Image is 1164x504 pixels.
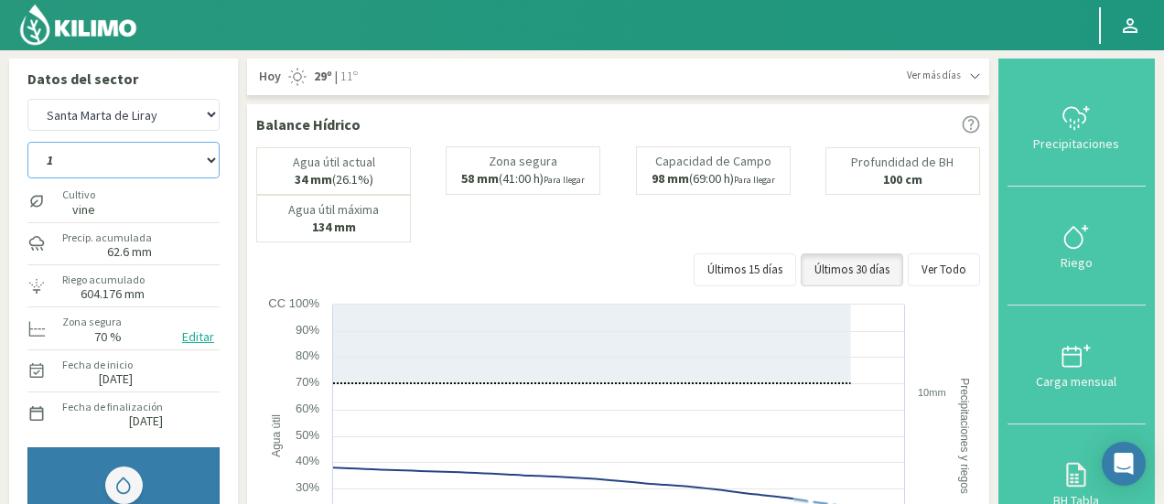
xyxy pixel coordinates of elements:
span: Hoy [256,68,281,86]
text: 50% [296,428,319,442]
text: 70% [296,375,319,389]
div: Riego [1013,256,1140,269]
button: Últimos 15 días [694,253,796,286]
b: 134 mm [312,219,356,235]
text: 90% [296,323,319,337]
img: Kilimo [18,3,138,47]
button: Carga mensual [1008,306,1146,424]
span: | [335,68,338,86]
strong: 29º [314,68,332,84]
p: Datos del sector [27,68,220,90]
p: Profundidad de BH [851,155,954,169]
label: Fecha de inicio [62,357,133,373]
label: 70 % [94,331,122,343]
text: 30% [296,480,319,494]
span: Ver más días [907,68,961,83]
button: Editar [177,327,220,348]
text: 60% [296,402,319,415]
p: (41:00 h) [461,172,585,187]
button: Riego [1008,187,1146,306]
p: Capacidad de Campo [655,155,771,168]
div: Open Intercom Messenger [1102,442,1146,486]
text: 40% [296,454,319,467]
p: Agua útil máxima [288,203,379,217]
div: Carga mensual [1013,375,1140,388]
button: Últimos 30 días [801,253,903,286]
text: CC 100% [268,296,319,310]
p: Zona segura [489,155,557,168]
text: Precipitaciones y riegos [958,378,971,494]
label: Riego acumulado [62,272,145,288]
small: Para llegar [544,174,585,186]
b: 34 mm [295,171,332,188]
p: Agua útil actual [293,155,375,169]
text: 80% [296,349,319,362]
b: 98 mm [652,170,689,187]
label: 62.6 mm [107,246,152,258]
text: 10mm [918,387,946,398]
p: (26.1%) [295,173,373,187]
text: Agua útil [270,414,283,457]
b: 58 mm [461,170,499,187]
label: Fecha de finalización [62,399,163,415]
p: Balance Hídrico [256,113,361,135]
label: [DATE] [99,373,133,385]
p: (69:00 h) [652,172,775,187]
label: vine [62,204,95,216]
small: Para llegar [734,174,775,186]
button: Ver Todo [908,253,980,286]
label: [DATE] [129,415,163,427]
button: Precipitaciones [1008,68,1146,187]
div: Precipitaciones [1013,137,1140,150]
label: Cultivo [62,187,95,203]
label: 604.176 mm [81,288,145,300]
label: Precip. acumulada [62,230,152,246]
label: Zona segura [62,314,122,330]
b: 100 cm [883,171,922,188]
span: 11º [338,68,358,86]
